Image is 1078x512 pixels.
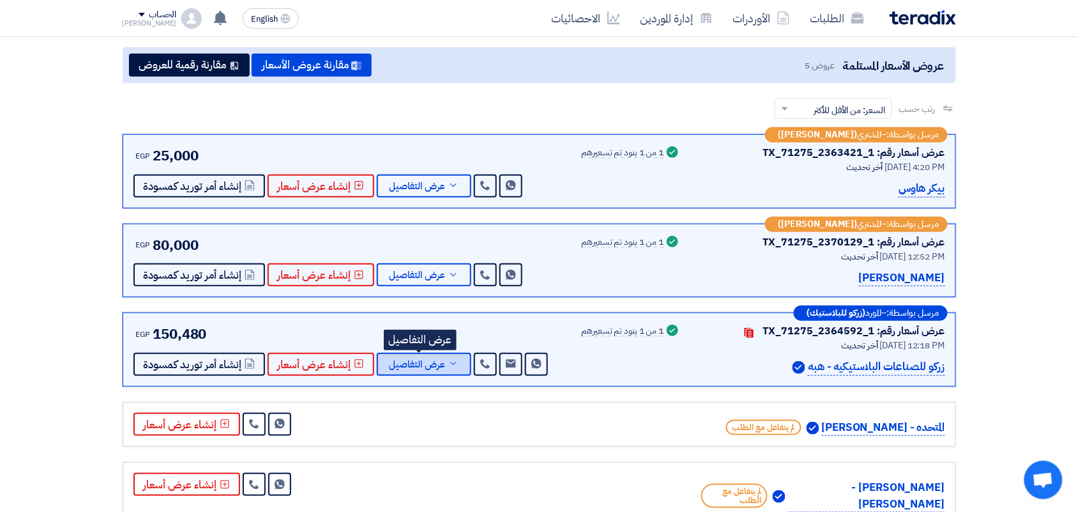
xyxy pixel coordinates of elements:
[390,360,446,369] span: عرض التفاصيل
[1024,461,1063,499] div: Open chat
[268,175,374,198] button: إنشاء عرض أسعار
[153,323,206,345] span: 150,480
[251,15,278,24] span: English
[278,182,351,191] span: إنشاء عرض أسعار
[144,360,242,369] span: إنشاء أمر توريد كمسودة
[377,263,471,286] button: عرض التفاصيل
[136,150,151,162] span: EGP
[133,353,265,376] button: إنشاء أمر توريد كمسودة
[842,57,944,74] span: عروض الأسعار المستلمة
[133,175,265,198] button: إنشاء أمر توريد كمسودة
[123,20,177,27] div: [PERSON_NAME]
[814,104,885,117] span: السعر: من الأقل للأكثر
[880,250,945,263] span: [DATE] 12:52 PM
[773,490,786,503] img: Verified Account
[765,127,948,143] div: –
[887,130,939,139] span: مرسل بواسطة:
[268,353,374,376] button: إنشاء عرض أسعار
[377,175,471,198] button: عرض التفاصيل
[778,220,858,229] b: ([PERSON_NAME])
[842,250,878,263] span: أخر تحديث
[136,329,151,340] span: EGP
[885,160,945,174] span: [DATE] 4:20 PM
[807,309,866,318] b: (زركو للبلاستيك)
[866,309,882,318] span: المورد
[630,3,723,33] a: إدارة الموردين
[268,263,374,286] button: إنشاء عرض أسعار
[890,10,956,25] img: Teradix logo
[763,145,945,160] div: عرض أسعار رقم: TX_71275_2363421_1
[808,359,945,376] p: زركو للصناعات البلاستيكيه - هبه
[763,235,945,250] div: عرض أسعار رقم: TX_71275_2370129_1
[243,8,299,29] button: English
[794,306,948,321] div: –
[181,8,202,29] img: profile_test.png
[153,145,198,166] span: 25,000
[377,353,471,376] button: عرض التفاصيل
[880,339,945,352] span: [DATE] 12:18 PM
[390,182,446,191] span: عرض التفاصيل
[899,102,935,116] span: رتب حسب
[847,160,883,174] span: أخر تحديث
[822,419,945,437] p: المتحده - [PERSON_NAME]
[136,239,151,251] span: EGP
[390,270,446,280] span: عرض التفاصيل
[842,339,878,352] span: أخر تحديث
[800,3,874,33] a: الطلبات
[582,148,664,159] div: 1 من 1 بنود تم تسعيرهم
[765,217,948,232] div: –
[384,330,457,350] div: عرض التفاصيل
[778,130,858,139] b: ([PERSON_NAME])
[723,3,800,33] a: الأوردرات
[899,180,945,198] p: بيكر هاوس
[133,473,240,496] button: إنشاء عرض أسعار
[252,54,372,77] button: مقارنة عروض الأسعار
[726,420,801,435] span: لم يتفاعل مع الطلب
[542,3,630,33] a: الاحصائيات
[807,422,819,435] img: Verified Account
[858,220,882,229] span: المشتري
[149,10,176,20] div: الحساب
[278,360,351,369] span: إنشاء عرض أسعار
[144,182,242,191] span: إنشاء أمر توريد كمسودة
[805,59,835,72] span: عروض 5
[701,484,768,508] span: لم يتفاعل مع الطلب
[144,270,242,280] span: إنشاء أمر توريد كمسودة
[859,270,945,287] p: [PERSON_NAME]
[858,130,882,139] span: المشتري
[582,327,664,337] div: 1 من 1 بنود تم تسعيرهم
[793,361,805,374] img: Verified Account
[133,263,265,286] button: إنشاء أمر توريد كمسودة
[133,413,240,436] button: إنشاء عرض أسعار
[887,309,939,318] span: مرسل بواسطة:
[887,220,939,229] span: مرسل بواسطة:
[129,54,250,77] button: مقارنة رقمية للعروض
[763,323,945,339] div: عرض أسعار رقم: TX_71275_2364592_1
[153,235,198,256] span: 80,000
[582,238,664,248] div: 1 من 1 بنود تم تسعيرهم
[278,270,351,280] span: إنشاء عرض أسعار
